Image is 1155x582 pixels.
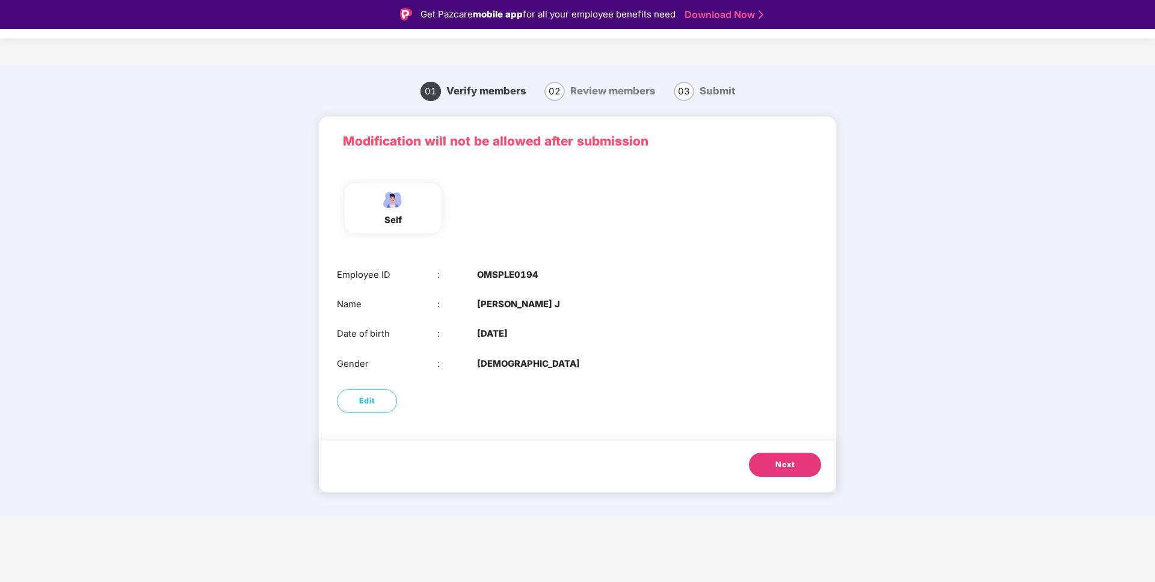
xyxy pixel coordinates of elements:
[674,82,694,101] span: 03
[775,459,795,471] span: Next
[378,189,408,210] img: svg+xml;base64,PHN2ZyBpZD0iRW1wbG95ZWVfbWFsZSIgeG1sbnM9Imh0dHA6Ly93d3cudzMub3JnLzIwMDAvc3ZnIiB3aW...
[378,213,408,227] div: self
[477,327,508,341] b: [DATE]
[420,7,676,22] div: Get Pazcare for all your employee benefits need
[337,268,437,282] div: Employee ID
[749,453,821,477] button: Next
[420,82,441,101] span: 01
[446,85,526,97] span: Verify members
[437,268,478,282] div: :
[337,298,437,311] div: Name
[337,327,437,341] div: Date of birth
[544,82,565,101] span: 02
[477,268,538,282] b: OMSPLE0194
[337,357,437,371] div: Gender
[343,132,812,152] p: Modification will not be allowed after submission
[337,389,397,413] button: Edit
[400,8,412,20] img: Logo
[477,298,560,311] b: [PERSON_NAME] J
[570,85,656,97] span: Review members
[700,85,735,97] span: Submit
[685,8,760,21] a: Download Now
[437,357,478,371] div: :
[359,395,375,407] span: Edit
[759,8,763,21] img: Stroke
[473,8,523,20] strong: mobile app
[437,327,478,341] div: :
[477,357,580,371] b: [DEMOGRAPHIC_DATA]
[437,298,478,311] div: :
